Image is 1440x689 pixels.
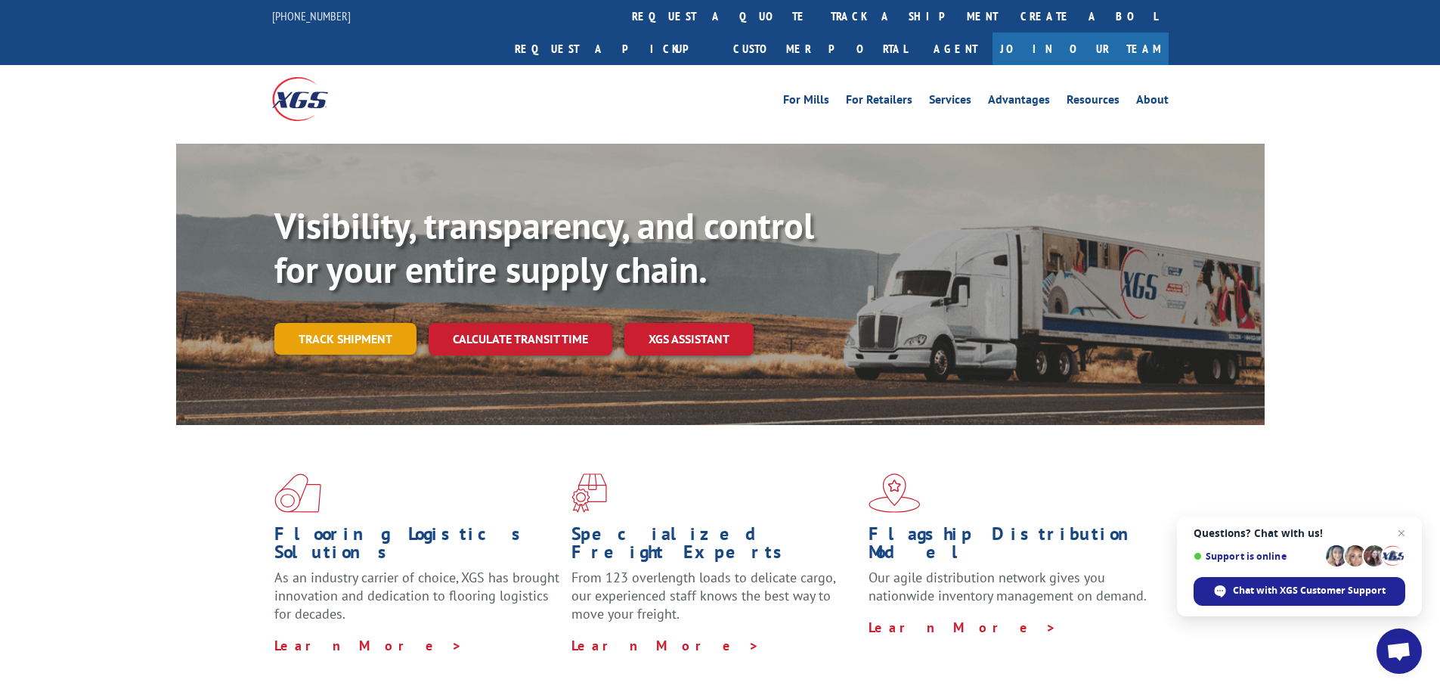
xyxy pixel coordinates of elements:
a: Calculate transit time [429,323,612,355]
a: Request a pickup [503,33,722,65]
h1: Specialized Freight Experts [571,525,857,569]
a: Customer Portal [722,33,918,65]
h1: Flagship Distribution Model [869,525,1154,569]
span: As an industry carrier of choice, XGS has brought innovation and dedication to flooring logistics... [274,569,559,622]
a: Resources [1067,94,1119,110]
a: Advantages [988,94,1050,110]
span: Questions? Chat with us! [1194,527,1405,539]
img: xgs-icon-total-supply-chain-intelligence-red [274,473,321,513]
span: Close chat [1392,524,1411,542]
a: Learn More > [274,637,463,654]
span: Chat with XGS Customer Support [1233,584,1386,597]
a: About [1136,94,1169,110]
h1: Flooring Logistics Solutions [274,525,560,569]
img: xgs-icon-focused-on-flooring-red [571,473,607,513]
img: xgs-icon-flagship-distribution-model-red [869,473,921,513]
a: For Mills [783,94,829,110]
a: Agent [918,33,993,65]
a: [PHONE_NUMBER] [272,8,351,23]
a: Learn More > [571,637,760,654]
a: Learn More > [869,619,1057,636]
a: Services [929,94,971,110]
span: Our agile distribution network gives you nationwide inventory management on demand. [869,569,1147,604]
a: Join Our Team [993,33,1169,65]
span: Support is online [1194,551,1321,562]
a: XGS ASSISTANT [624,323,754,355]
div: Chat with XGS Customer Support [1194,577,1405,606]
a: Track shipment [274,323,417,355]
a: For Retailers [846,94,912,110]
div: Open chat [1377,628,1422,674]
p: From 123 overlength loads to delicate cargo, our experienced staff knows the best way to move you... [571,569,857,636]
b: Visibility, transparency, and control for your entire supply chain. [274,202,814,293]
